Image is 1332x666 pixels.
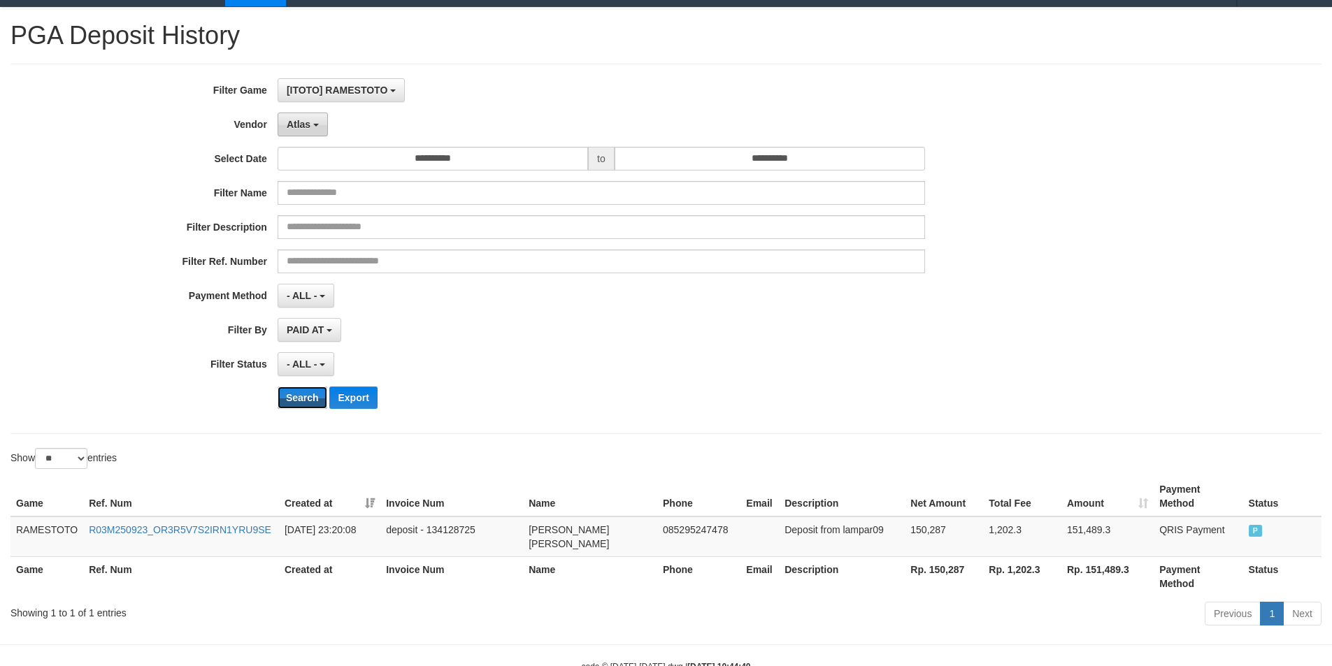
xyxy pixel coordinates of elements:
[279,477,380,516] th: Created at: activate to sort column ascending
[1243,556,1322,596] th: Status
[523,477,657,516] th: Name
[279,516,380,557] td: [DATE] 23:20:08
[983,556,1061,596] th: Rp. 1,202.3
[10,22,1322,50] h1: PGA Deposit History
[523,516,657,557] td: [PERSON_NAME] [PERSON_NAME]
[287,324,324,335] span: PAID AT
[657,477,740,516] th: Phone
[1154,556,1243,596] th: Payment Method
[983,516,1061,557] td: 1,202.3
[779,556,905,596] th: Description
[287,119,310,130] span: Atlas
[1061,516,1154,557] td: 151,489.3
[278,113,328,136] button: Atlas
[588,147,615,171] span: to
[1061,556,1154,596] th: Rp. 151,489.3
[287,85,387,96] span: [ITOTO] RAMESTOTO
[380,556,523,596] th: Invoice Num
[1061,477,1154,516] th: Amount: activate to sort column ascending
[1283,602,1322,625] a: Next
[740,477,779,516] th: Email
[523,556,657,596] th: Name
[905,516,983,557] td: 150,287
[1154,516,1243,557] td: QRIS Payment
[905,556,983,596] th: Rp. 150,287
[740,556,779,596] th: Email
[10,600,545,620] div: Showing 1 to 1 of 1 entries
[1249,525,1263,537] span: PAID
[287,290,317,301] span: - ALL -
[287,359,317,370] span: - ALL -
[380,516,523,557] td: deposit - 134128725
[905,477,983,516] th: Net Amount
[657,556,740,596] th: Phone
[278,318,341,342] button: PAID AT
[779,516,905,557] td: Deposit from lampar09
[380,477,523,516] th: Invoice Num
[1205,602,1261,625] a: Previous
[329,386,377,409] button: Export
[278,284,334,307] button: - ALL -
[779,477,905,516] th: Description
[278,78,405,102] button: [ITOTO] RAMESTOTO
[1243,477,1322,516] th: Status
[657,516,740,557] td: 085295247478
[279,556,380,596] th: Created at
[278,386,327,409] button: Search
[278,352,334,376] button: - ALL -
[1260,602,1284,625] a: 1
[983,477,1061,516] th: Total Fee
[1154,477,1243,516] th: Payment Method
